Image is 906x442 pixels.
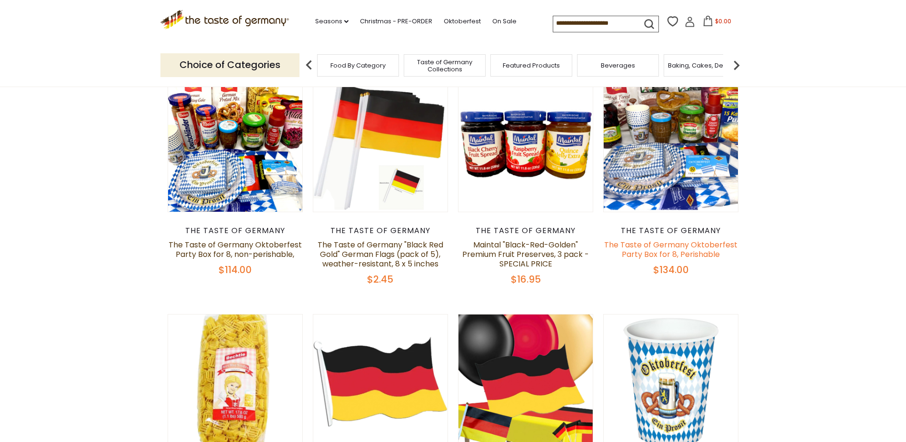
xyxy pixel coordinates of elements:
[601,62,635,69] a: Beverages
[603,226,739,236] div: The Taste of Germany
[715,17,731,25] span: $0.00
[360,16,432,27] a: Christmas - PRE-ORDER
[219,263,252,276] span: $114.00
[511,273,541,286] span: $16.95
[727,56,746,75] img: next arrow
[604,239,737,260] a: The Taste of Germany Oktoberfest Party Box for 8, Perishable
[462,239,589,269] a: Maintal "Black-Red-Golden" Premium Fruit Preserves, 3 pack - SPECIAL PRICE
[315,16,348,27] a: Seasons
[313,226,448,236] div: The Taste of Germany
[503,62,560,69] a: Featured Products
[444,16,481,27] a: Oktoberfest
[330,62,386,69] a: Food By Category
[299,56,319,75] img: previous arrow
[492,16,517,27] a: On Sale
[407,59,483,73] a: Taste of Germany Collections
[367,273,393,286] span: $2.45
[168,226,303,236] div: The Taste of Germany
[160,53,299,77] p: Choice of Categories
[318,239,443,269] a: The Taste of Germany "Black Red Gold" German Flags (pack of 5), weather-resistant, 8 x 5 inches
[458,78,593,212] img: Maintal "Black-Red-Golden" Premium Fruit Preserves, 3 pack - SPECIAL PRICE
[697,16,737,30] button: $0.00
[653,263,689,276] span: $134.00
[313,78,448,212] img: The Taste of Germany "Black Red Gold" German Flags (pack of 5), weather-resistant, 8 x 5 inches
[168,78,303,212] img: The Taste of Germany Oktoberfest Party Box for 8, non-perishable,
[604,78,738,212] img: The Taste of Germany Oktoberfest Party Box for 8, Perishable
[169,239,302,260] a: The Taste of Germany Oktoberfest Party Box for 8, non-perishable,
[458,226,594,236] div: The Taste of Germany
[668,62,742,69] a: Baking, Cakes, Desserts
